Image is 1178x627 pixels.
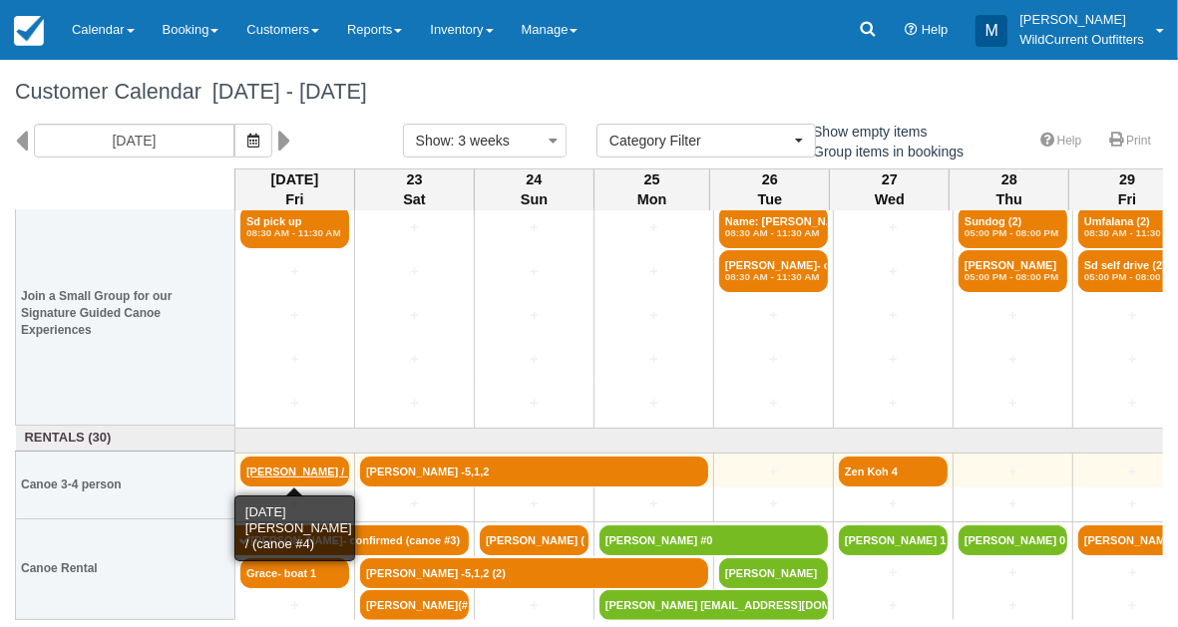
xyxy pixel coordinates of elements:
[839,595,948,616] a: +
[596,124,816,157] button: Category Filter
[240,558,349,588] a: Grace- boat 1
[959,305,1067,326] a: +
[959,206,1067,248] a: Sundog (2)05:00 PM - 08:00 PM
[839,457,948,486] a: Zen Koh 4
[360,305,469,326] a: +
[599,349,708,370] a: +
[480,493,589,514] a: +
[594,168,710,210] th: 25 Mon
[599,305,708,326] a: +
[480,349,589,370] a: +
[240,349,349,370] a: +
[240,595,349,616] a: +
[719,349,828,370] a: +
[1019,30,1144,50] p: WildCurrent Outfitters
[360,349,469,370] a: +
[235,168,355,210] th: [DATE] Fri
[1028,127,1094,156] a: Help
[475,168,594,210] th: 24 Sun
[959,462,1067,482] a: +
[1019,10,1144,30] p: [PERSON_NAME]
[480,595,589,616] a: +
[360,457,708,486] a: [PERSON_NAME] -5,1,2
[790,124,943,138] span: Show empty items
[240,261,349,282] a: +
[1097,127,1163,156] a: Print
[246,227,343,239] em: 08:30 AM - 11:30 AM
[403,124,567,157] button: Show: 3 weeks
[710,168,830,210] th: 26 Tue
[959,250,1067,292] a: [PERSON_NAME]05:00 PM - 08:00 PM
[959,493,1067,514] a: +
[905,24,918,37] i: Help
[790,144,980,157] span: Group items in bookings
[360,558,708,588] a: [PERSON_NAME] -5,1,2 (2)
[240,457,349,486] a: [PERSON_NAME] / (canoe #4)
[451,133,510,149] span: : 3 weeks
[976,15,1007,47] div: M
[959,525,1067,555] a: [PERSON_NAME] 0&a (2)
[15,80,1163,104] h1: Customer Calendar
[839,393,948,414] a: +
[959,393,1067,414] a: +
[355,168,475,210] th: 23 Sat
[599,217,708,238] a: +
[240,305,349,326] a: +
[830,168,950,210] th: 27 Wed
[240,493,349,514] a: +
[922,22,949,37] span: Help
[360,261,469,282] a: +
[599,493,708,514] a: +
[839,562,948,583] a: +
[360,393,469,414] a: +
[599,261,708,282] a: +
[599,525,828,555] a: [PERSON_NAME] #0
[950,168,1069,210] th: 28 Thu
[609,131,790,151] span: Category Filter
[959,349,1067,370] a: +
[16,518,235,619] th: Canoe Rental
[839,217,948,238] a: +
[965,271,1061,283] em: 05:00 PM - 08:00 PM
[719,250,828,292] a: [PERSON_NAME]- confir (2)08:30 AM - 11:30 AM
[16,451,235,518] th: Canoe 3-4 person
[21,429,230,448] a: Rentals (30)
[959,562,1067,583] a: +
[599,393,708,414] a: +
[480,261,589,282] a: +
[480,217,589,238] a: +
[240,206,349,248] a: Sd pick up08:30 AM - 11:30 AM
[719,206,828,248] a: Name: [PERSON_NAME][MEDICAL_DATA]08:30 AM - 11:30 AM
[480,305,589,326] a: +
[959,595,1067,616] a: +
[839,305,948,326] a: +
[235,525,470,555] a: [PERSON_NAME]- confirmed (canoe #3)
[201,79,367,104] span: [DATE] - [DATE]
[725,227,822,239] em: 08:30 AM - 11:30 AM
[480,393,589,414] a: +
[16,201,235,426] th: Join a Small Group for our Signature Guided Canoe Experiences
[14,16,44,46] img: checkfront-main-nav-mini-logo.png
[839,525,948,555] a: [PERSON_NAME] 1
[839,349,948,370] a: +
[240,393,349,414] a: +
[725,271,822,283] em: 08:30 AM - 11:30 AM
[839,493,948,514] a: +
[790,117,940,147] label: Show empty items
[719,393,828,414] a: +
[599,590,828,620] a: [PERSON_NAME] [EMAIL_ADDRESS][DOMAIN_NAME] (
[360,590,469,620] a: [PERSON_NAME](#0)
[839,261,948,282] a: +
[360,493,469,514] a: +
[719,462,828,482] a: +
[719,493,828,514] a: +
[480,525,589,555] a: [PERSON_NAME] ( #
[965,227,1061,239] em: 05:00 PM - 08:00 PM
[416,133,451,149] span: Show
[719,558,828,588] a: [PERSON_NAME]
[790,137,977,166] label: Group items in bookings
[719,305,828,326] a: +
[360,217,469,238] a: +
